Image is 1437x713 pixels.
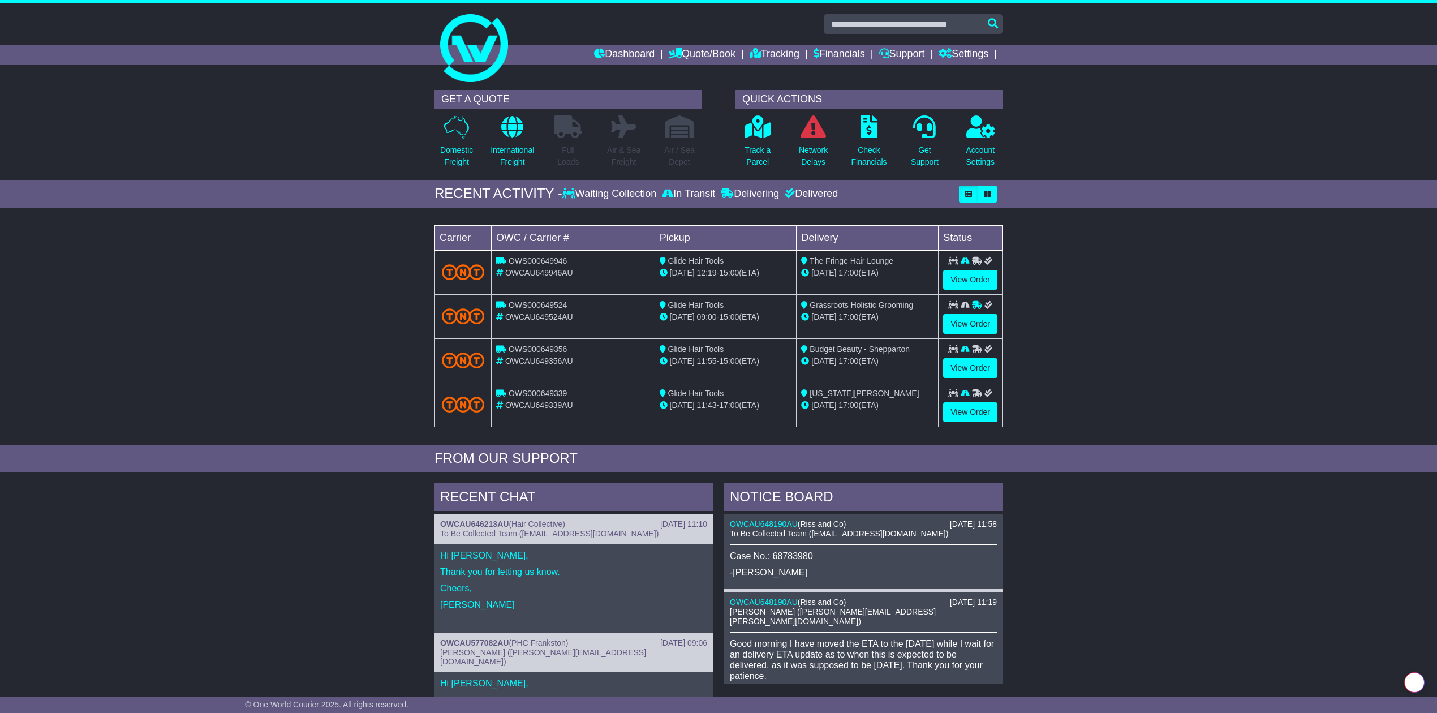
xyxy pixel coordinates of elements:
[966,115,996,174] a: AccountSettings
[724,483,1003,514] div: NOTICE BOARD
[440,550,707,561] p: Hi [PERSON_NAME],
[670,268,695,277] span: [DATE]
[442,353,484,368] img: TNT_Domestic.png
[511,519,562,529] span: Hair Collective
[950,598,997,607] div: [DATE] 11:19
[745,144,771,168] p: Track a Parcel
[659,188,718,200] div: In Transit
[810,389,919,398] span: [US_STATE][PERSON_NAME]
[838,401,858,410] span: 17:00
[668,300,724,310] span: Glide Hair Tools
[440,638,707,648] div: ( )
[660,519,707,529] div: [DATE] 11:10
[435,225,492,250] td: Carrier
[440,599,707,610] p: [PERSON_NAME]
[509,345,567,354] span: OWS000649356
[730,567,997,578] p: -[PERSON_NAME]
[440,115,474,174] a: DomesticFreight
[697,312,717,321] span: 09:00
[594,45,655,65] a: Dashboard
[245,700,408,709] span: © One World Courier 2025. All rights reserved.
[801,355,933,367] div: (ETA)
[838,268,858,277] span: 17:00
[801,519,844,529] span: Riss and Co
[442,308,484,324] img: TNT_Domestic.png
[660,638,707,648] div: [DATE] 09:06
[669,45,735,65] a: Quote/Book
[750,45,799,65] a: Tracking
[838,312,858,321] span: 17:00
[697,268,717,277] span: 12:19
[434,450,1003,467] div: FROM OUR SUPPORT
[730,529,948,538] span: To Be Collected Team ([EMAIL_ADDRESS][DOMAIN_NAME])
[719,356,739,366] span: 15:00
[801,311,933,323] div: (ETA)
[943,314,997,334] a: View Order
[879,45,925,65] a: Support
[910,115,939,174] a: GetSupport
[511,638,566,647] span: PHC Frankston
[505,268,573,277] span: OWCAU649946AU
[851,144,887,168] p: Check Financials
[509,389,567,398] span: OWS000649339
[554,144,582,168] p: Full Loads
[670,312,695,321] span: [DATE]
[607,144,640,168] p: Air & Sea Freight
[442,397,484,412] img: TNT_Domestic.png
[664,144,695,168] p: Air / Sea Depot
[440,648,646,667] span: [PERSON_NAME] ([PERSON_NAME][EMAIL_ADDRESS][DOMAIN_NAME])
[838,356,858,366] span: 17:00
[509,300,567,310] span: OWS000649524
[505,312,573,321] span: OWCAU649524AU
[718,188,782,200] div: Delivering
[730,519,997,529] div: ( )
[655,225,797,250] td: Pickup
[660,311,792,323] div: - (ETA)
[434,90,702,109] div: GET A QUOTE
[966,144,995,168] p: Account Settings
[730,638,997,682] p: Good morning I have moved the ETA to the [DATE] while I wait for an delivery ETA update as to whe...
[730,551,997,561] p: Case No.: 68783980
[434,186,562,202] div: RECENT ACTIVITY -
[440,583,707,594] p: Cheers,
[562,188,659,200] div: Waiting Collection
[735,90,1003,109] div: QUICK ACTIONS
[660,355,792,367] div: - (ETA)
[851,115,888,174] a: CheckFinancials
[811,268,836,277] span: [DATE]
[505,401,573,410] span: OWCAU649339AU
[719,312,739,321] span: 15:00
[911,144,939,168] p: Get Support
[939,225,1003,250] td: Status
[943,358,997,378] a: View Order
[799,144,828,168] p: Network Delays
[697,356,717,366] span: 11:55
[811,312,836,321] span: [DATE]
[440,566,707,577] p: Thank you for letting us know.
[442,264,484,280] img: TNT_Domestic.png
[440,144,473,168] p: Domestic Freight
[719,268,739,277] span: 15:00
[668,256,724,265] span: Glide Hair Tools
[797,225,939,250] td: Delivery
[730,598,997,607] div: ( )
[810,300,913,310] span: Grassroots Holistic Grooming
[811,356,836,366] span: [DATE]
[810,256,893,265] span: The Fringe Hair Lounge
[943,270,997,290] a: View Order
[491,144,534,168] p: International Freight
[801,598,844,607] span: Riss and Co
[440,638,509,647] a: OWCAU577082AU
[730,519,798,529] a: OWCAU648190AU
[730,607,936,626] span: [PERSON_NAME] ([PERSON_NAME][EMAIL_ADDRESS][PERSON_NAME][DOMAIN_NAME])
[668,389,724,398] span: Glide Hair Tools
[939,45,988,65] a: Settings
[950,519,997,529] div: [DATE] 11:58
[660,267,792,279] div: - (ETA)
[744,115,771,174] a: Track aParcel
[434,483,713,514] div: RECENT CHAT
[801,267,933,279] div: (ETA)
[670,401,695,410] span: [DATE]
[811,401,836,410] span: [DATE]
[492,225,655,250] td: OWC / Carrier #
